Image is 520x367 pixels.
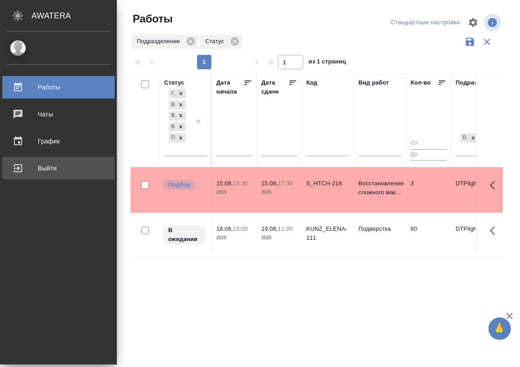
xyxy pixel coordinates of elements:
button: Сохранить фильтры [462,33,479,50]
td: 3 [406,175,451,206]
div: Работы [7,81,110,94]
td: DTPlight [451,220,503,251]
p: Подверстка [359,224,402,233]
div: Готов к работе [169,89,176,98]
p: 18.08, [216,225,233,232]
p: 2025 [216,233,252,242]
div: Чаты [7,107,110,121]
div: KUNZ_ELENA-111 [306,224,350,242]
div: Вид работ [359,78,389,87]
p: Подбор [168,180,191,189]
div: В ожидании [169,111,176,121]
span: Настроить таблицу [462,12,484,33]
button: Сбросить фильтры [479,33,496,50]
p: 15.08, [216,180,233,187]
div: Выйти [7,161,110,175]
div: График [7,134,110,148]
p: Восстановление сложного мак... [359,179,402,197]
div: Подразделение [456,78,502,87]
div: Готов к работе, Выполнен, В ожидании, В работе, Подбор [168,110,187,121]
div: Подразделение [131,35,198,49]
button: Здесь прячутся важные кнопки [484,175,506,196]
div: Код [306,78,317,87]
p: 2025 [261,188,297,197]
p: 11:00 [278,225,293,232]
p: 2025 [216,188,252,197]
div: Дата сдачи [261,78,288,96]
p: 19.08, [261,225,278,232]
div: Выполнен [169,100,176,110]
span: Работы [130,12,173,26]
div: DTPlight [459,132,479,143]
button: 🙏 [489,318,511,340]
div: Дата начала [216,78,243,96]
span: 🙏 [492,319,507,338]
div: DTPlight [460,133,468,143]
div: Кол-во [411,78,431,87]
p: 15:00 [233,225,248,232]
p: Подразделение [137,37,183,46]
div: Готов к работе, Выполнен, В ожидании, В работе, Подбор [168,99,187,111]
div: Готов к работе, Выполнен, В ожидании, В работе, Подбор [168,121,187,133]
input: До [411,149,447,161]
p: 2025 [261,233,297,242]
div: В работе [169,122,176,132]
div: Готов к работе, Выполнен, В ожидании, В работе, Подбор [168,132,187,143]
a: График [2,130,115,152]
a: Работы [2,76,115,98]
div: AWATERA [31,7,117,25]
p: 15.08, [261,180,278,187]
div: Статус [164,78,184,87]
p: 17:30 [278,180,293,187]
input: От [411,138,447,149]
a: Чаты [2,103,115,125]
p: В ожидании [168,226,200,244]
span: из 1 страниц [309,56,346,69]
div: Можно подбирать исполнителей [162,179,206,191]
div: Статус [200,35,242,49]
p: 15:30 [233,180,248,187]
a: Выйти [2,157,115,179]
div: S_HTCH-218 [306,179,350,188]
div: Исполнитель назначен, приступать к работе пока рано [162,224,206,246]
div: split button [389,16,462,30]
button: Здесь прячутся важные кнопки [484,220,506,242]
div: Готов к работе, Выполнен, В ожидании, В работе, Подбор [168,88,187,99]
div: Подбор [169,133,176,143]
td: 60 [406,220,451,251]
p: Статус [205,37,227,46]
td: DTPlight [451,175,503,206]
